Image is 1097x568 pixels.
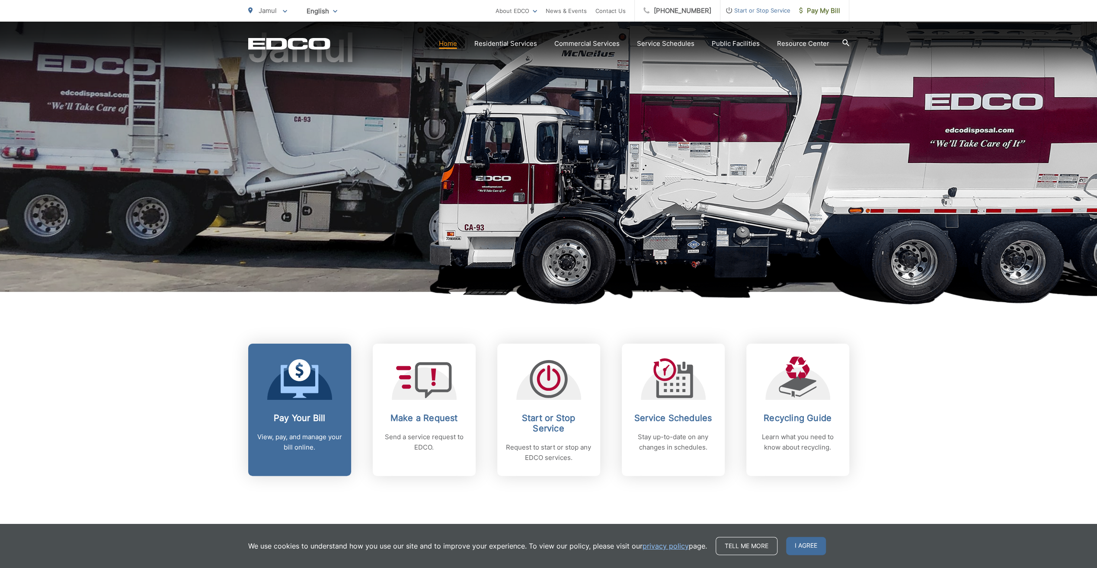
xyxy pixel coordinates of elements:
[755,432,841,453] p: Learn what you need to know about recycling.
[777,38,829,49] a: Resource Center
[630,413,716,423] h2: Service Schedules
[300,3,344,19] span: English
[257,413,342,423] h2: Pay Your Bill
[786,537,826,555] span: I agree
[546,6,587,16] a: News & Events
[630,432,716,453] p: Stay up-to-date on any changes in schedules.
[506,413,592,434] h2: Start or Stop Service
[496,6,537,16] a: About EDCO
[716,537,777,555] a: Tell me more
[595,6,626,16] a: Contact Us
[622,344,725,476] a: Service Schedules Stay up-to-date on any changes in schedules.
[712,38,760,49] a: Public Facilities
[799,6,840,16] span: Pay My Bill
[643,541,689,551] a: privacy policy
[474,38,537,49] a: Residential Services
[439,38,457,49] a: Home
[381,413,467,423] h2: Make a Request
[259,6,277,15] span: Jamul
[755,413,841,423] h2: Recycling Guide
[248,38,330,50] a: EDCD logo. Return to the homepage.
[257,432,342,453] p: View, pay, and manage your bill online.
[381,432,467,453] p: Send a service request to EDCO.
[637,38,694,49] a: Service Schedules
[248,344,351,476] a: Pay Your Bill View, pay, and manage your bill online.
[554,38,620,49] a: Commercial Services
[746,344,849,476] a: Recycling Guide Learn what you need to know about recycling.
[248,26,849,300] h1: Jamul
[248,541,707,551] p: We use cookies to understand how you use our site and to improve your experience. To view our pol...
[373,344,476,476] a: Make a Request Send a service request to EDCO.
[506,442,592,463] p: Request to start or stop any EDCO services.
